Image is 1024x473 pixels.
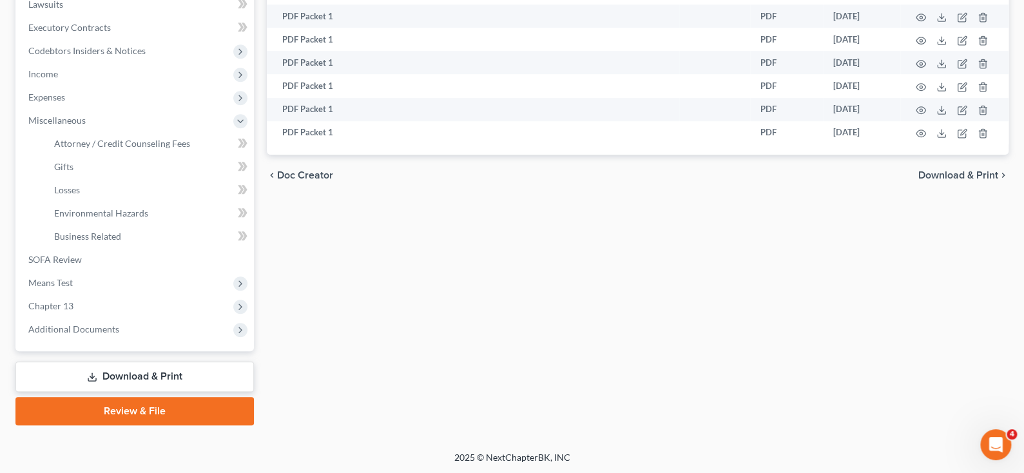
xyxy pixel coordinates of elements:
a: Review & File [15,397,254,425]
td: PDF Packet 1 [267,5,679,28]
a: Download & Print [15,362,254,392]
a: Attorney / Credit Counseling Fees [44,132,254,155]
span: Executory Contracts [28,22,111,33]
span: Miscellaneous [28,115,86,126]
td: PDF Packet 1 [267,28,679,51]
span: Income [28,68,58,79]
td: [DATE] [823,51,900,74]
span: Additional Documents [28,323,119,334]
td: PDF [750,51,823,74]
span: Download & Print [918,170,998,180]
td: PDF [750,5,823,28]
span: Environmental Hazards [54,208,148,218]
span: Chapter 13 [28,300,73,311]
span: Expenses [28,92,65,102]
td: PDF Packet 1 [267,121,679,144]
i: chevron_right [998,170,1009,180]
td: [DATE] [823,5,900,28]
td: [DATE] [823,121,900,144]
td: PDF [750,98,823,121]
iframe: Intercom live chat [980,429,1011,460]
td: [DATE] [823,74,900,97]
span: Codebtors Insiders & Notices [28,45,146,56]
button: chevron_left Doc Creator [267,170,333,180]
a: Business Related [44,225,254,248]
span: Doc Creator [277,170,333,180]
td: [DATE] [823,98,900,121]
a: Environmental Hazards [44,202,254,225]
button: Download & Print chevron_right [918,170,1009,180]
a: SOFA Review [18,248,254,271]
td: PDF [750,28,823,51]
span: 4 [1007,429,1017,439]
td: PDF Packet 1 [267,74,679,97]
i: chevron_left [267,170,277,180]
a: Gifts [44,155,254,179]
span: Gifts [54,161,73,172]
span: Losses [54,184,80,195]
td: PDF Packet 1 [267,51,679,74]
td: PDF Packet 1 [267,98,679,121]
span: Attorney / Credit Counseling Fees [54,138,190,149]
a: Executory Contracts [18,16,254,39]
td: [DATE] [823,28,900,51]
a: Losses [44,179,254,202]
span: Business Related [54,231,121,242]
span: SOFA Review [28,254,82,265]
span: Means Test [28,277,73,288]
td: PDF [750,74,823,97]
td: PDF [750,121,823,144]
